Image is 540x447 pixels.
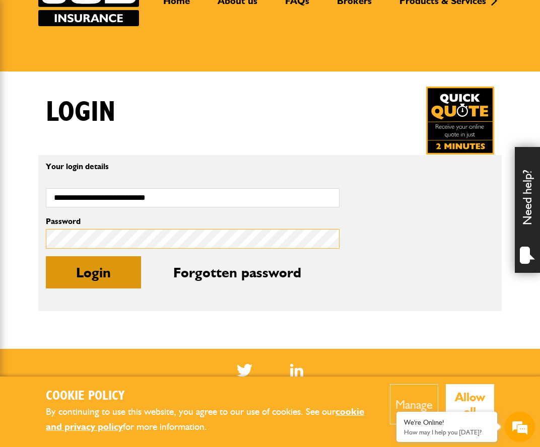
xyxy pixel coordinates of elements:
input: Enter your email address [13,123,184,145]
div: Need help? [515,147,540,273]
div: We're Online! [404,418,490,427]
input: Enter your last name [13,93,184,115]
a: Get your insurance quote in just 2-minutes [426,87,494,155]
input: Enter your phone number [13,153,184,175]
div: Chat with us now [52,56,169,69]
img: d_20077148190_company_1631870298795_20077148190 [17,56,42,70]
p: Your login details [46,163,340,171]
h2: Cookie Policy [46,389,375,404]
a: LinkedIn [290,364,304,377]
div: Minimize live chat window [165,5,189,29]
p: By continuing to use this website, you agree to our use of cookies. See our for more information. [46,404,375,435]
button: Login [46,256,141,288]
label: Password [46,217,340,226]
p: How may I help you today? [404,428,490,436]
button: Allow all [446,384,495,424]
button: Forgotten password [143,256,331,288]
button: Manage [390,384,438,424]
img: Linked In [290,364,304,377]
h1: Login [46,96,115,129]
textarea: Type your message and hit 'Enter' [13,182,184,302]
img: Quick Quote [426,87,494,155]
em: Start Chat [137,310,183,324]
img: Twitter [237,364,252,377]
